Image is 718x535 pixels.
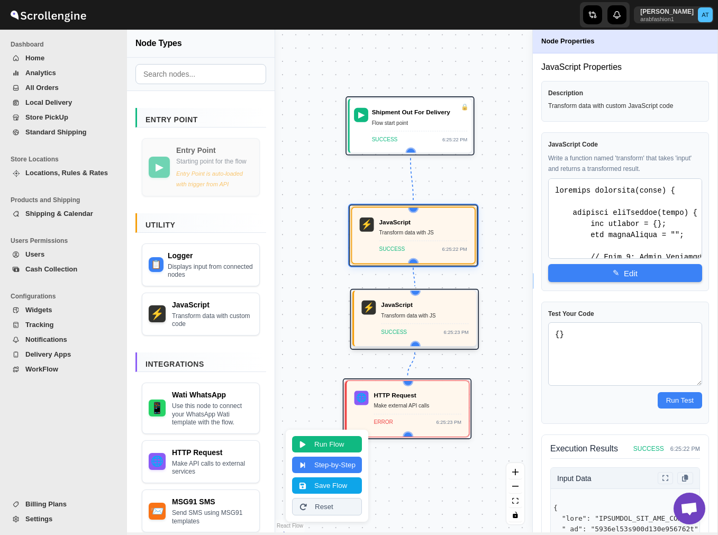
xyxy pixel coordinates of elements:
[172,460,253,476] div: Make API calls to external services
[172,300,253,310] div: JavaScript
[677,472,693,484] button: Copy input data
[613,268,620,278] span: Edit
[8,2,88,28] img: ScrollEngine
[25,84,59,92] span: All Orders
[25,69,56,77] span: Analytics
[135,352,266,372] div: Integrations
[149,453,166,470] div: HTTP Request
[149,305,166,322] div: JavaScript
[6,51,115,66] button: Home
[350,289,479,350] div: ⚡JavaScriptTransform data with JSSUCCESS6:25:23 PM
[6,80,115,95] button: All Orders
[702,12,709,18] text: AT
[25,306,52,314] span: Widgets
[411,158,413,202] g: Edge from entry_1755025512507 to javascript_1755025516670
[176,168,253,189] div: Entry Point is auto-loaded with trigger from API
[437,418,461,427] div: 6:25:23 PM
[11,237,120,245] span: Users Permissions
[379,217,467,226] div: JavaScript
[176,145,253,156] div: Entry Point
[633,443,664,454] div: SUCCESS
[372,108,467,117] div: Shipment Out For Delivery
[172,402,253,427] div: Use this node to connect your WhatsApp Wati template with the flow.
[142,138,260,196] div: Entry Point is auto-loaded with trigger from API
[6,66,115,80] button: Analytics
[135,64,266,84] input: Search nodes...
[640,7,694,16] p: [PERSON_NAME]
[25,321,53,329] span: Tracking
[135,38,182,49] span: Node Types
[548,88,702,98] label: Description
[292,498,362,515] button: Reset
[292,436,362,452] button: Run Flow
[374,418,393,427] div: ERROR
[381,301,468,310] div: JavaScript
[413,268,415,286] g: Edge from javascript_1755025516670 to javascript_1755190077371
[25,210,93,217] span: Shipping & Calendar
[548,153,702,174] div: Write a function named 'transform' that takes 'input' and returns a transformed result.
[25,335,67,343] span: Notifications
[381,311,468,320] div: Transform data with JS
[25,128,87,136] span: Standard Shipping
[25,265,77,273] span: Cash Collection
[6,206,115,221] button: Shipping & Calendar
[25,250,44,258] span: Users
[508,479,522,494] button: zoom out
[548,102,702,115] div: Transform data with custom JavaScript code
[508,465,522,479] button: zoom in
[349,205,478,267] div: ⚡JavaScriptTransform data with JSSUCCESS6:25:22 PM
[6,262,115,277] button: Cash Collection
[658,392,702,409] button: Run Test
[372,119,467,128] div: Flow start point
[25,169,108,177] span: Locations, Rules & Rates
[172,447,253,458] div: HTTP Request
[355,391,369,405] div: 🌐
[11,40,120,49] span: Dashboard
[149,400,166,416] div: Wati WhatsApp
[372,135,398,144] div: SUCCESS
[541,36,594,47] span: Node Properties
[11,292,120,301] span: Configurations
[135,108,266,128] div: Entry Point
[149,503,166,520] div: MSG91 SMS
[11,196,120,204] span: Products and Shipping
[408,352,415,376] g: Edge from javascript_1755190077371 to http_1755025525293
[25,350,71,358] span: Delivery Apps
[11,155,120,164] span: Store Locations
[508,508,522,522] button: toggle interactivity
[168,250,253,261] div: Logger
[172,312,253,329] div: Transform data with custom code
[548,322,702,386] textarea: {}
[6,318,115,332] button: Tracking
[508,494,522,508] button: fit view
[346,96,474,156] div: ▶Shipment Out For DeliveryFlow start pointSUCCESS6:25:22 PM
[6,362,115,377] button: WorkFlow
[6,512,115,527] button: Settings
[698,7,713,22] span: Aziz Taher
[354,108,368,122] div: ▶
[6,166,115,180] button: Locations, Rules & Rates
[548,309,702,319] label: Test Your Code
[541,62,709,72] h3: JavaScript Properties
[25,113,68,121] span: Store PickUp
[172,389,253,400] div: Wati WhatsApp
[6,347,115,362] button: Delivery Apps
[550,443,618,454] h4: Execution Results
[25,515,52,523] span: Settings
[548,178,702,259] textarea: loremips dolorsita(conse) { adipisci eliTseddoe(tempo) { inc utlabor = {}; etd magnaAliqua = ""; ...
[658,472,674,484] button: Expand view
[172,509,253,525] div: Send SMS using MSG91 templates
[360,217,374,232] div: ⚡
[135,213,266,233] div: Utility
[25,98,72,106] span: Local Delivery
[374,391,461,400] div: HTTP Request
[149,157,170,178] div: Entry Point
[361,301,376,315] div: ⚡
[292,477,362,494] button: Save Flow
[172,496,253,507] div: MSG91 SMS
[442,135,467,144] div: 6:25:22 PM
[168,263,253,279] div: Displays input from connected nodes
[442,244,467,253] div: 6:25:22 PM
[640,16,694,22] p: arabfashion1
[149,257,163,272] div: Logger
